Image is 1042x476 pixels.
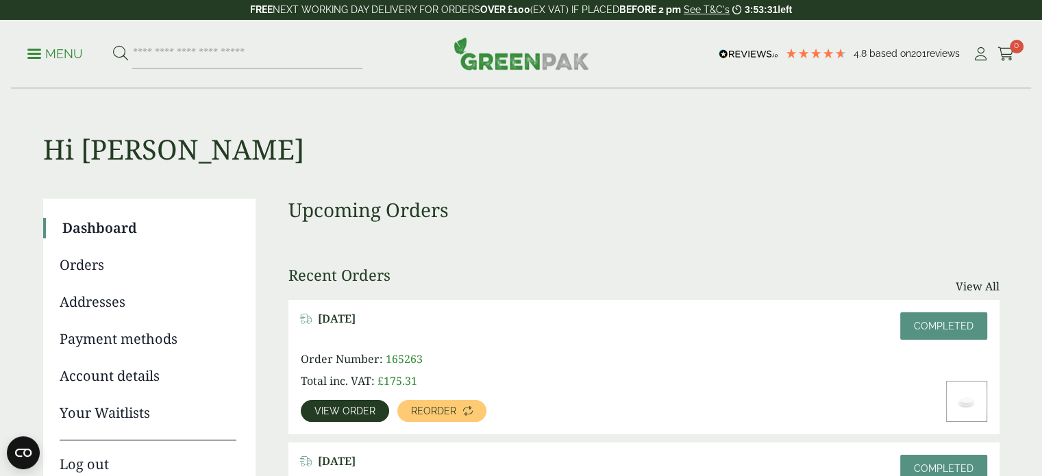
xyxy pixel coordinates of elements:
span: £ [377,373,384,388]
span: View order [314,406,375,416]
a: 0 [997,44,1015,64]
strong: BEFORE 2 pm [619,4,681,15]
h3: Upcoming Orders [288,199,1000,222]
a: See T&C's [684,4,730,15]
i: Cart [997,47,1015,61]
strong: OVER £100 [480,4,530,15]
img: REVIEWS.io [719,49,778,59]
a: Account details [60,366,236,386]
h1: Hi [PERSON_NAME] [43,89,1000,166]
p: Menu [27,46,83,62]
a: Dashboard [62,218,236,238]
span: Order Number: [301,351,383,366]
a: Orders [60,255,236,275]
span: left [778,4,792,15]
img: 12-16oz-White-Sip-Lid--300x200.jpg [947,381,987,421]
a: Reorder [397,400,486,422]
button: Open CMP widget [7,436,40,469]
span: Completed [914,463,973,474]
a: Addresses [60,292,236,312]
span: 201 [911,48,926,59]
h3: Recent Orders [288,266,390,284]
div: 4.79 Stars [785,47,847,60]
bdi: 175.31 [377,373,417,388]
strong: FREE [250,4,273,15]
a: Log out [60,440,236,475]
span: [DATE] [318,312,356,325]
a: View All [956,278,1000,295]
i: My Account [972,47,989,61]
a: View order [301,400,389,422]
span: 0 [1010,40,1024,53]
span: 4.8 [854,48,869,59]
span: Based on [869,48,911,59]
span: [DATE] [318,455,356,468]
span: reviews [926,48,960,59]
span: Total inc. VAT: [301,373,375,388]
a: Your Waitlists [60,403,236,423]
a: Payment methods [60,329,236,349]
span: 165263 [386,351,423,366]
a: Menu [27,46,83,60]
span: Reorder [411,406,456,416]
span: 3:53:31 [745,4,778,15]
img: GreenPak Supplies [454,37,589,70]
span: Completed [914,321,973,331]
